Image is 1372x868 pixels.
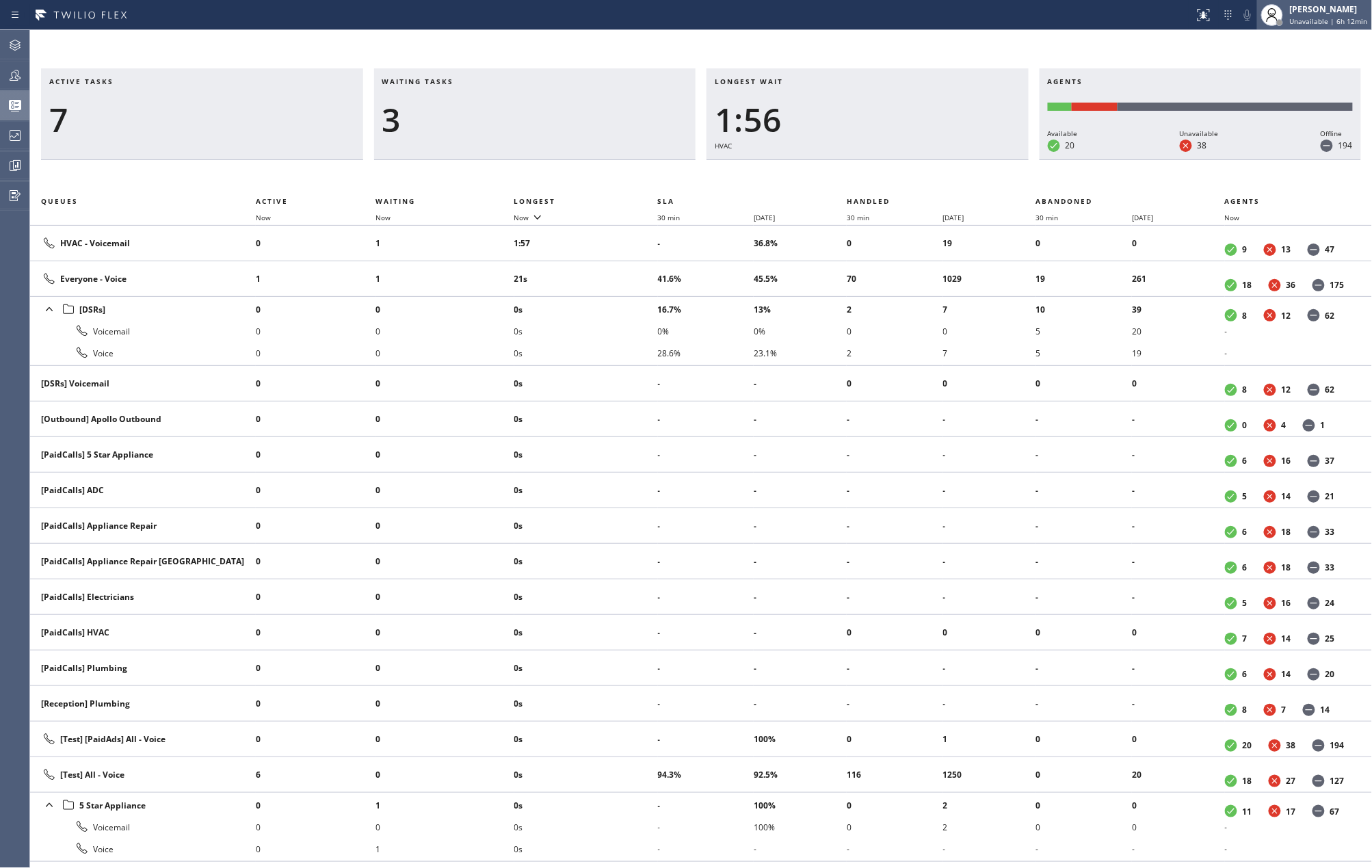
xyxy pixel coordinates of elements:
[847,444,943,466] li: -
[1225,196,1261,206] span: Agents
[375,408,514,430] li: 0
[1225,668,1237,681] dt: Available
[1308,455,1320,467] dt: Offline
[1132,622,1225,644] li: 0
[1282,419,1287,431] dd: 4
[658,693,754,715] li: -
[1198,140,1207,151] dd: 38
[382,100,688,140] div: 3
[1308,633,1320,645] dt: Offline
[1325,490,1335,502] dd: 21
[847,320,943,342] li: 0
[754,586,847,608] li: -
[943,408,1036,430] li: -
[754,213,775,222] span: [DATE]
[943,515,1036,537] li: -
[1035,622,1132,644] li: 0
[256,586,375,608] li: 0
[256,342,375,364] li: 0
[41,520,245,531] div: [PaidCalls] Appliance Repair
[1035,213,1058,222] span: 30 min
[375,298,514,320] li: 0
[1243,739,1252,751] dd: 20
[1282,633,1291,644] dd: 14
[1264,704,1276,716] dt: Unavailable
[754,268,847,290] li: 45.5%
[1132,515,1225,537] li: -
[658,320,754,342] li: 0%
[1321,127,1353,140] div: Offline
[658,728,754,750] li: -
[1308,309,1320,321] dt: Offline
[754,342,847,364] li: 23.1%
[1132,728,1225,750] li: 0
[375,657,514,679] li: 0
[754,373,847,395] li: -
[41,413,245,425] div: [Outbound] Apollo Outbound
[847,298,943,320] li: 2
[256,373,375,395] li: 0
[943,728,1036,750] li: 1
[41,345,245,361] div: Voice
[1035,515,1132,537] li: -
[658,342,754,364] li: 28.6%
[1225,213,1240,222] span: Now
[514,479,658,501] li: 0s
[375,551,514,573] li: 0
[754,320,847,342] li: 0%
[1321,140,1333,152] dt: Offline
[1225,279,1237,291] dt: Available
[1035,479,1132,501] li: -
[847,764,943,786] li: 116
[1225,739,1237,752] dt: Available
[1264,633,1276,645] dt: Unavailable
[1035,268,1132,290] li: 19
[256,515,375,537] li: 0
[514,444,658,466] li: 0s
[41,449,245,460] div: [PaidCalls] 5 Star Appliance
[754,298,847,320] li: 13%
[1225,526,1237,538] dt: Available
[658,479,754,501] li: -
[1282,244,1291,255] dd: 13
[514,268,658,290] li: 21s
[1282,668,1291,680] dd: 14
[754,764,847,786] li: 92.5%
[1225,597,1237,609] dt: Available
[1290,3,1368,15] div: [PERSON_NAME]
[1282,562,1291,573] dd: 18
[1035,693,1132,715] li: -
[41,271,245,287] div: Everyone - Voice
[375,373,514,395] li: 0
[256,196,288,206] span: Active
[943,342,1036,364] li: 7
[514,213,529,222] span: Now
[1243,279,1252,291] dd: 18
[847,657,943,679] li: -
[41,591,245,603] div: [PaidCalls] Electricians
[1048,140,1060,152] dt: Available
[847,479,943,501] li: -
[256,693,375,715] li: 0
[1132,373,1225,395] li: 0
[658,268,754,290] li: 41.6%
[1180,127,1219,140] div: Unavailable
[1264,244,1276,256] dt: Unavailable
[375,196,415,206] span: Waiting
[41,323,245,339] div: Voicemail
[514,320,658,342] li: 0s
[1132,268,1225,290] li: 261
[1282,310,1291,321] dd: 12
[1325,562,1335,573] dd: 33
[1269,279,1281,291] dt: Unavailable
[514,408,658,430] li: 0s
[1132,213,1153,222] span: [DATE]
[658,213,681,222] span: 30 min
[41,235,245,252] div: HVAC - Voicemail
[1048,127,1078,140] div: Available
[1282,597,1291,609] dd: 16
[1287,739,1296,751] dd: 38
[382,77,454,86] span: Waiting tasks
[1243,597,1248,609] dd: 5
[375,693,514,715] li: 0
